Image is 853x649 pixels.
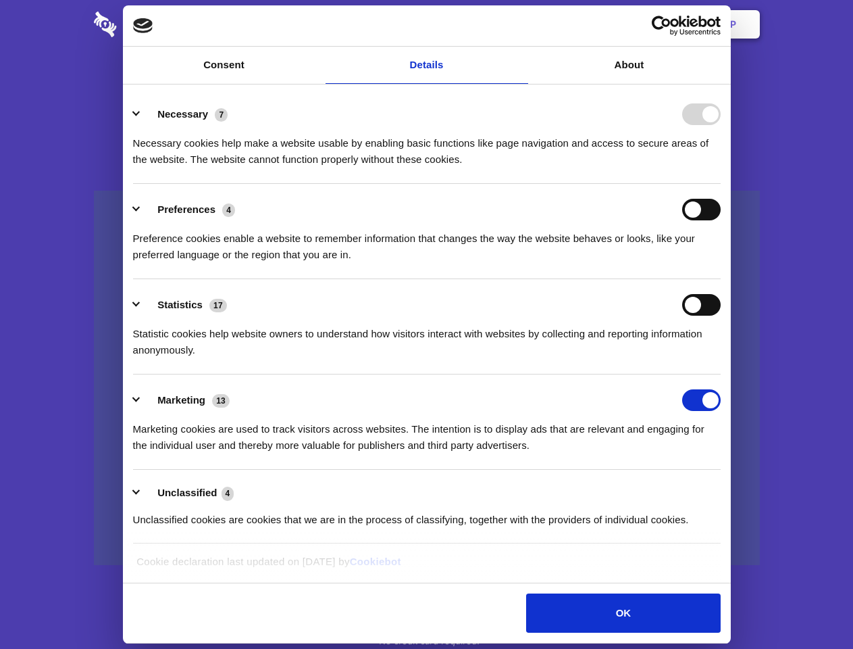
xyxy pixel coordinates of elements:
a: About [528,47,731,84]
a: Pricing [396,3,455,45]
a: Consent [123,47,326,84]
div: Necessary cookies help make a website usable by enabling basic functions like page navigation and... [133,125,721,168]
a: Cookiebot [350,556,401,567]
button: OK [526,594,720,633]
div: Cookie declaration last updated on [DATE] by [126,554,727,580]
span: 13 [212,394,230,408]
h1: Eliminate Slack Data Loss. [94,61,760,110]
label: Marketing [157,394,205,406]
label: Necessary [157,108,208,120]
div: Unclassified cookies are cookies that we are in the process of classifying, together with the pro... [133,502,721,528]
div: Preference cookies enable a website to remember information that changes the way the website beha... [133,220,721,263]
h4: Auto-redaction of sensitive data, encrypted data sharing and self-destructing private chats. Shar... [94,123,760,168]
div: Statistic cookies help website owners to understand how visitors interact with websites by collec... [133,316,721,358]
a: Wistia video thumbnail [94,191,760,566]
button: Marketing (13) [133,389,238,411]
label: Preferences [157,203,215,215]
span: 7 [215,108,228,122]
div: Marketing cookies are used to track visitors across websites. The intention is to display ads tha... [133,411,721,454]
img: logo [133,18,153,33]
button: Preferences (4) [133,199,244,220]
iframe: Drift Widget Chat Controller [785,581,837,633]
a: Login [613,3,671,45]
button: Statistics (17) [133,294,236,316]
span: 17 [209,299,227,312]
button: Necessary (7) [133,103,236,125]
button: Unclassified (4) [133,485,242,502]
img: logo-wordmark-white-trans-d4663122ce5f474addd5e946df7df03e33cb6a1c49d2221995e7729f52c070b2.svg [94,11,209,37]
label: Statistics [157,299,203,310]
span: 4 [222,203,235,217]
a: Usercentrics Cookiebot - opens in a new window [602,16,721,36]
span: 4 [222,487,234,500]
a: Details [326,47,528,84]
a: Contact [548,3,610,45]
